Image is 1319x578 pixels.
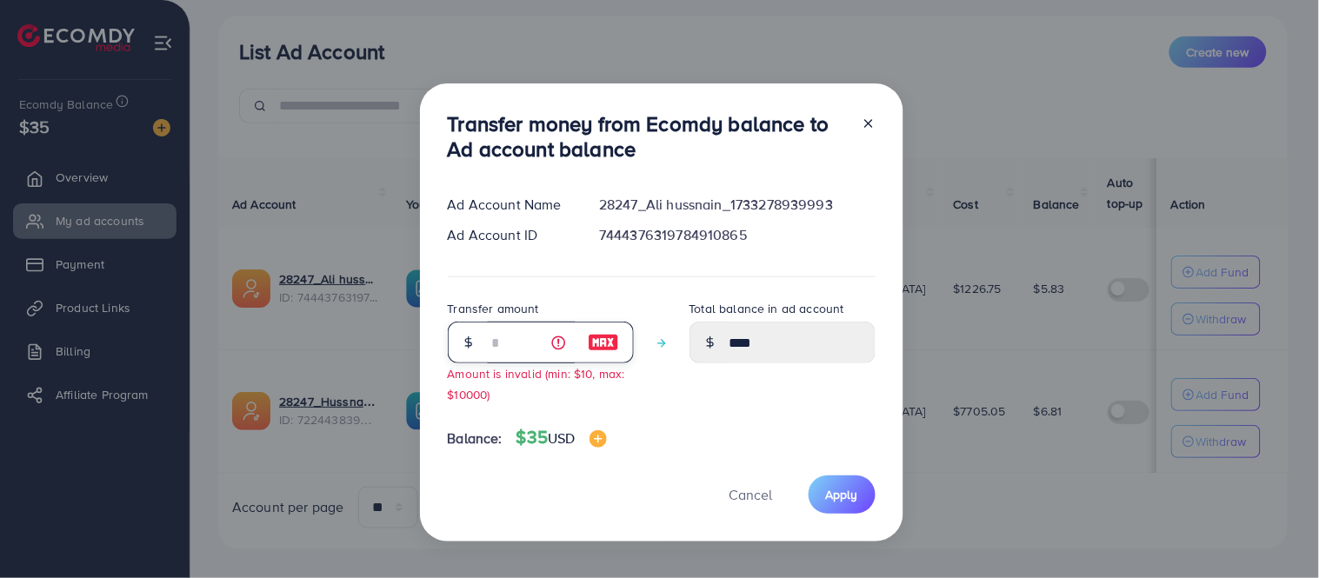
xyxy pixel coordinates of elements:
[809,475,876,513] button: Apply
[585,195,889,215] div: 28247_Ali hussnain_1733278939993
[708,475,795,513] button: Cancel
[434,195,586,215] div: Ad Account Name
[516,427,607,448] h4: $35
[1245,500,1306,565] iframe: Chat
[448,365,625,402] small: Amount is invalid (min: $10, max: $10000)
[434,225,586,245] div: Ad Account ID
[448,111,848,162] h3: Transfer money from Ecomdy balance to Ad account balance
[548,429,575,448] span: USD
[585,225,889,245] div: 7444376319784910865
[826,486,858,503] span: Apply
[689,300,844,317] label: Total balance in ad account
[590,430,607,448] img: image
[729,485,773,504] span: Cancel
[448,429,503,448] span: Balance:
[588,332,619,353] img: image
[448,300,539,317] label: Transfer amount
